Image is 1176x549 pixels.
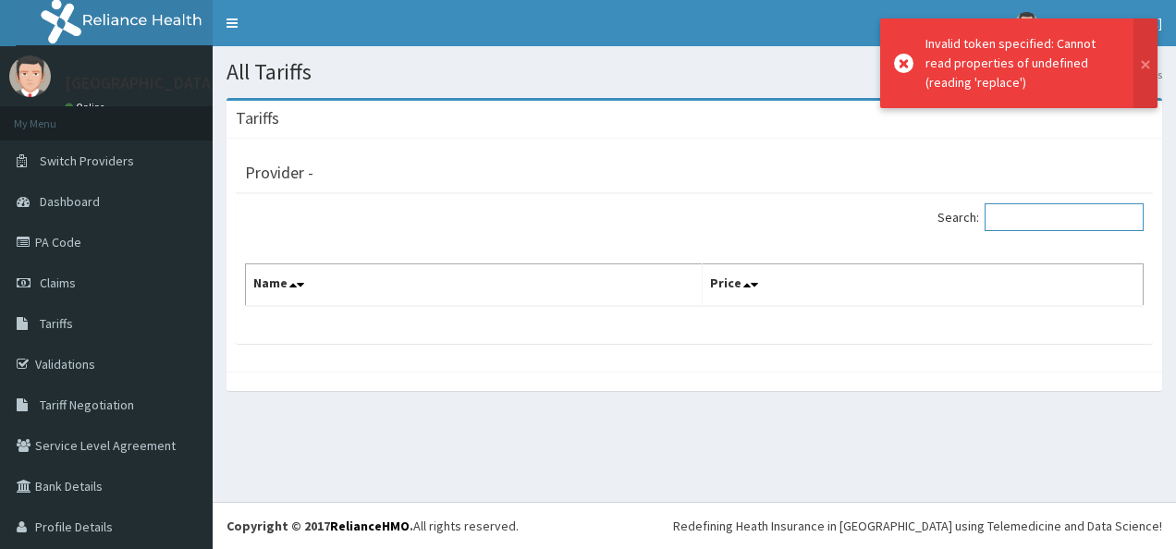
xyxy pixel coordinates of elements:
img: User Image [1015,12,1038,35]
span: Switch Providers [40,152,134,169]
th: Name [246,264,703,307]
span: Tariff Negotiation [40,396,134,413]
span: [GEOGRAPHIC_DATA] [1049,15,1162,31]
th: Price [703,264,1144,307]
span: Tariffs [40,315,73,332]
div: Redefining Heath Insurance in [GEOGRAPHIC_DATA] using Telemedicine and Data Science! [673,517,1162,535]
strong: Copyright © 2017 . [227,518,413,534]
a: Online [65,101,109,114]
footer: All rights reserved. [213,502,1176,549]
h3: Tariffs [236,110,279,127]
span: Dashboard [40,193,100,210]
input: Search: [985,203,1144,231]
h1: All Tariffs [227,60,1162,84]
h3: Provider - [245,165,313,181]
p: [GEOGRAPHIC_DATA] [65,75,217,91]
span: Claims [40,274,76,291]
img: User Image [9,55,51,97]
label: Search: [937,203,1144,231]
div: Invalid token specified: Cannot read properties of undefined (reading 'replace') [925,34,1116,92]
a: RelianceHMO [330,518,410,534]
